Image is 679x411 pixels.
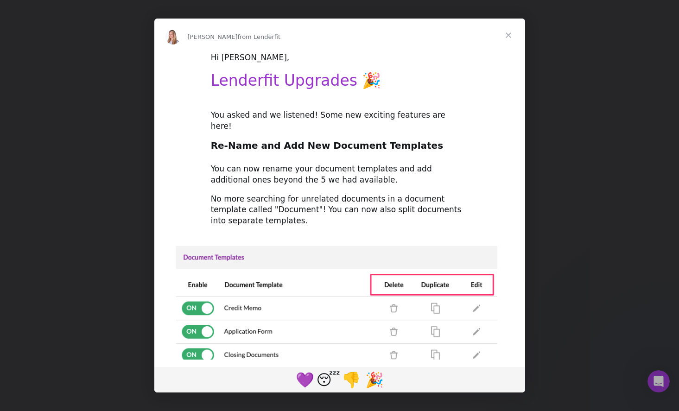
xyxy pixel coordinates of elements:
[363,368,386,391] span: tada reaction
[342,371,361,389] span: 👎
[340,368,363,391] span: 1 reaction
[211,164,469,186] div: You can now rename your document templates and add additional ones beyond the 5 we had available.
[211,52,469,63] div: Hi [PERSON_NAME],
[211,139,469,157] h2: Re-Name and Add New Document Templates
[317,368,340,391] span: sleeping reaction
[211,71,469,96] h1: Lenderfit Upgrades 🎉
[492,19,525,52] span: Close
[293,368,317,391] span: purple heart reaction
[211,194,469,227] div: No more searching for unrelated documents in a document template called "Document"! You can now a...
[165,30,180,44] img: Profile image for Allison
[365,371,384,389] span: 🎉
[211,110,469,132] div: You asked and we listened! Some new exciting features are here!
[296,371,314,389] span: 💜
[188,33,238,40] span: [PERSON_NAME]
[238,33,281,40] span: from Lenderfit
[317,371,340,389] span: 😴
